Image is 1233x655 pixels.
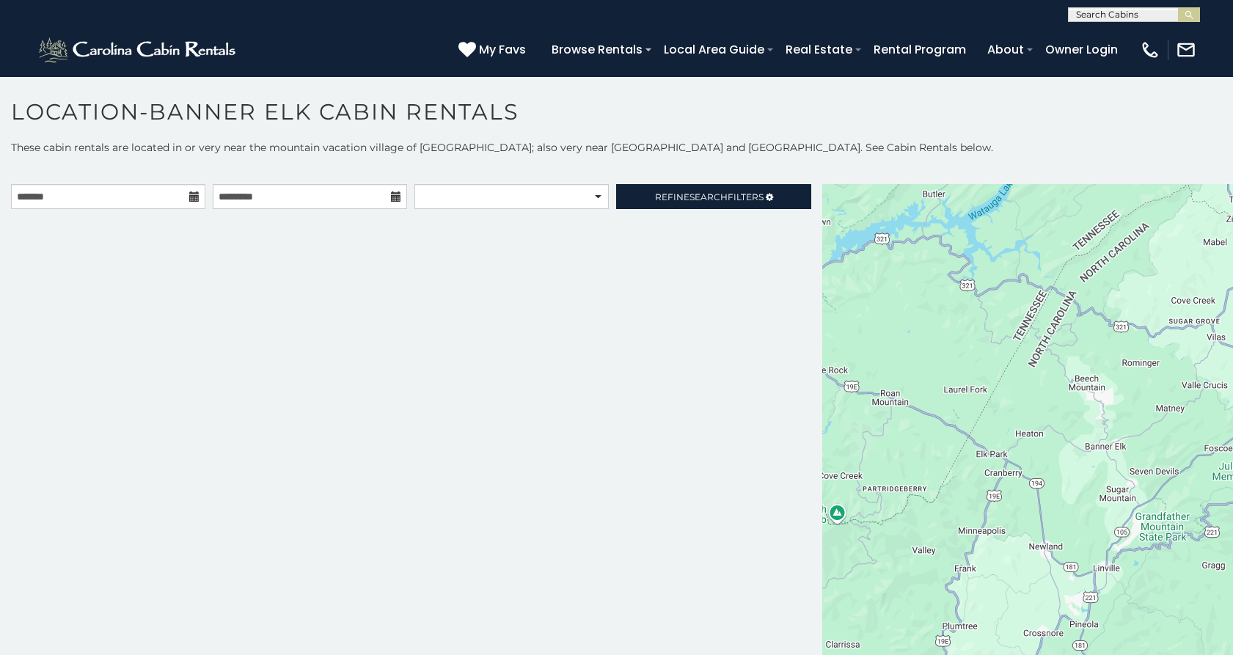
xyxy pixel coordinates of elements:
[656,37,772,62] a: Local Area Guide
[778,37,860,62] a: Real Estate
[689,191,728,202] span: Search
[1140,40,1160,60] img: phone-regular-white.png
[1176,40,1196,60] img: mail-regular-white.png
[479,40,526,59] span: My Favs
[37,35,240,65] img: White-1-2.png
[980,37,1031,62] a: About
[616,184,811,209] a: RefineSearchFilters
[544,37,650,62] a: Browse Rentals
[866,37,973,62] a: Rental Program
[1038,37,1125,62] a: Owner Login
[458,40,530,59] a: My Favs
[655,191,764,202] span: Refine Filters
